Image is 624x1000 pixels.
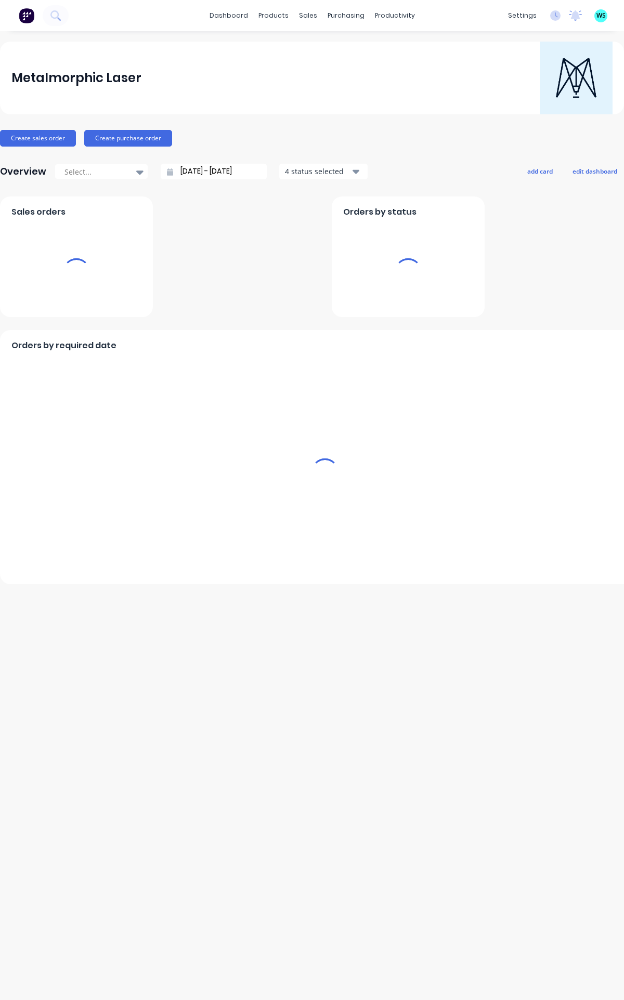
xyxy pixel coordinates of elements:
span: Sales orders [11,206,66,218]
img: Factory [19,8,34,23]
div: purchasing [322,8,370,23]
button: edit dashboard [566,164,624,178]
span: Orders by status [343,206,417,218]
span: WS [596,11,606,20]
button: add card [521,164,560,178]
div: 4 status selected [285,166,350,177]
button: Create purchase order [84,130,172,147]
a: dashboard [204,8,253,23]
img: Metalmorphic Laser [540,42,613,114]
div: productivity [370,8,420,23]
div: sales [294,8,322,23]
button: 4 status selected [279,164,368,179]
div: settings [503,8,542,23]
div: Metalmorphic Laser [11,68,141,88]
div: products [253,8,294,23]
span: Orders by required date [11,339,116,352]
